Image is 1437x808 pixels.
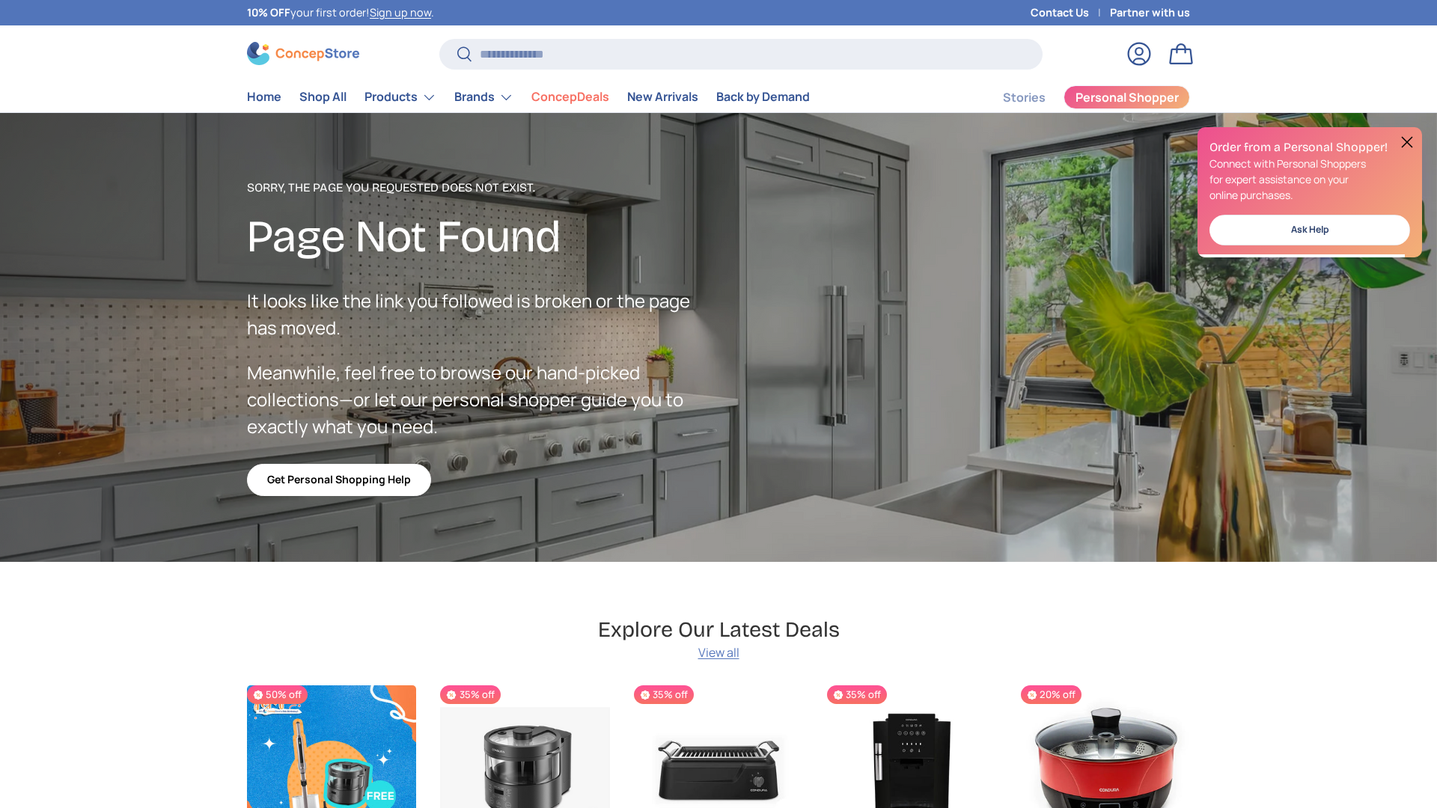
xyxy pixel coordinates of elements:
[247,179,718,197] p: Sorry, the page you requested does not exist.
[1031,4,1110,21] a: Contact Us
[1209,215,1410,245] a: Ask Help
[1209,156,1410,203] p: Connect with Personal Shoppers for expert assistance on your online purchases.
[531,82,609,111] a: ConcepDeals
[1076,91,1179,103] span: Personal Shopper
[627,82,698,111] a: New Arrivals
[698,643,739,661] a: View all
[247,82,281,111] a: Home
[1064,85,1190,109] a: Personal Shopper
[445,82,522,112] summary: Brands
[247,287,718,341] p: It looks like the link you followed is broken or the page has moved.
[440,685,500,704] span: 35% off
[247,5,290,19] strong: 10% OFF
[716,82,810,111] a: Back by Demand
[247,685,308,704] span: 50% off
[247,209,718,265] h2: Page Not Found
[247,42,359,65] img: ConcepStore
[247,464,431,496] a: Get Personal Shopping Help
[247,4,434,21] p: your first order! .
[247,359,718,440] p: Meanwhile, feel free to browse our hand-picked collections—or let our personal shopper guide you ...
[247,82,810,112] nav: Primary
[634,685,694,704] span: 35% off
[370,5,431,19] a: Sign up now
[364,82,436,112] a: Products
[598,616,840,643] h2: Explore Our Latest Deals
[1003,83,1046,112] a: Stories
[299,82,347,111] a: Shop All
[454,82,513,112] a: Brands
[827,685,887,704] span: 35% off
[1021,685,1081,704] span: 20% off
[356,82,445,112] summary: Products
[1110,4,1190,21] a: Partner with us
[1209,139,1410,156] h2: Order from a Personal Shopper!
[967,82,1190,112] nav: Secondary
